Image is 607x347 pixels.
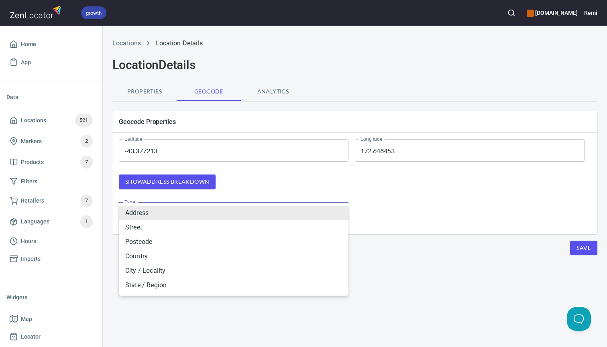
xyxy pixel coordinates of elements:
[119,235,348,249] li: Postcode
[119,264,348,278] li: City / Locality
[119,220,348,235] li: Street
[119,249,348,264] li: Country
[119,206,348,220] li: Address
[119,278,348,292] li: State / Region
